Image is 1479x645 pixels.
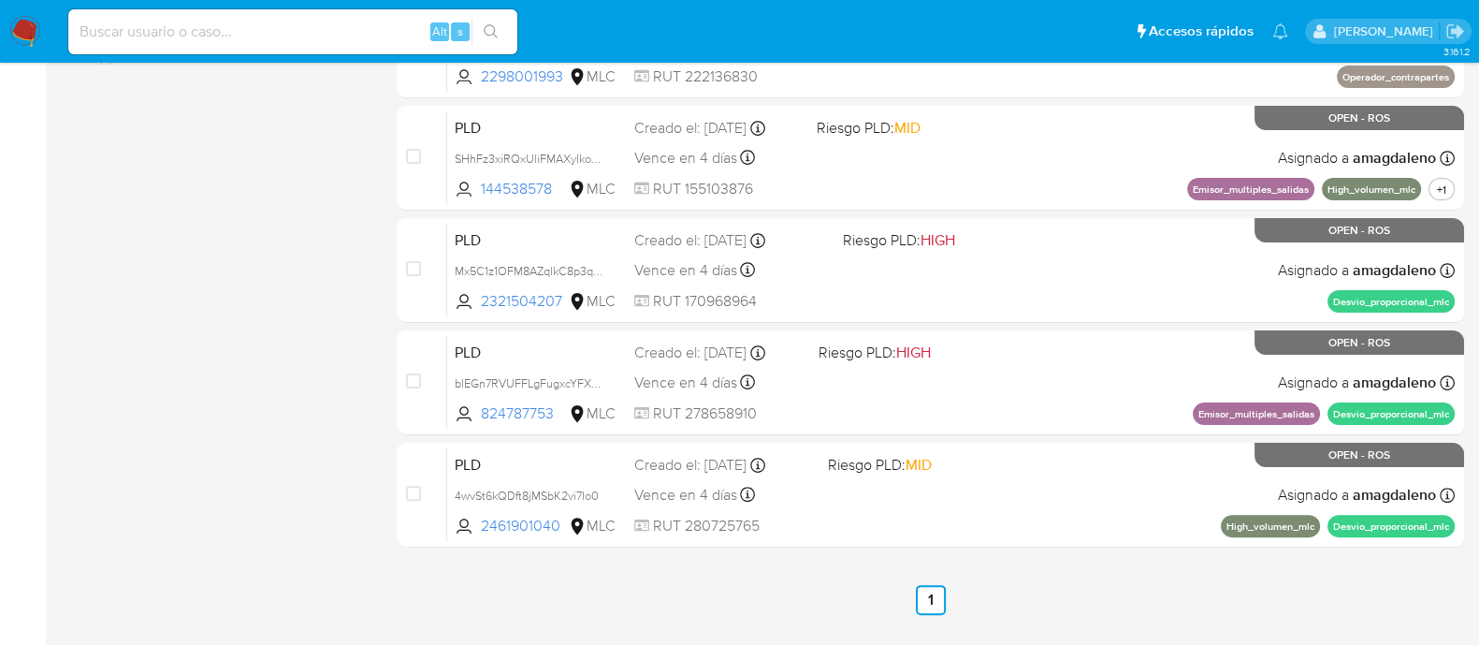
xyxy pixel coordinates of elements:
input: Buscar usuario o caso... [68,20,517,44]
button: search-icon [471,19,510,45]
span: Alt [432,22,447,40]
p: aline.magdaleno@mercadolibre.com [1333,22,1439,40]
span: 3.161.2 [1443,44,1470,59]
a: Salir [1445,22,1465,41]
span: Accesos rápidos [1149,22,1254,41]
a: Notificaciones [1272,23,1288,39]
span: s [457,22,463,40]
